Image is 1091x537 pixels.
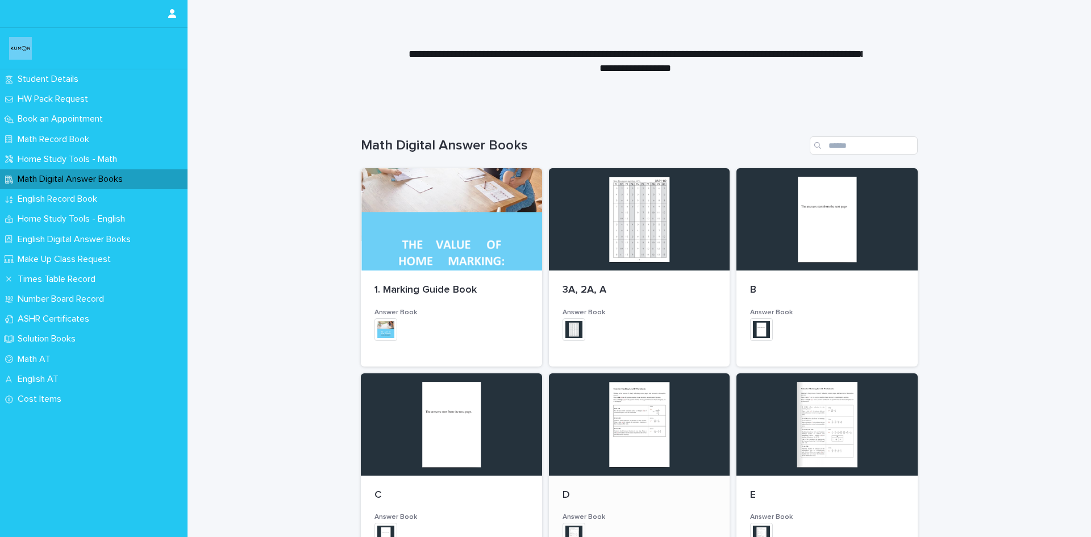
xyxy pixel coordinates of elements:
[549,168,730,367] a: 3A, 2A, AAnswer Book
[374,513,528,522] h3: Answer Book
[13,274,105,285] p: Times Table Record
[13,334,85,344] p: Solution Books
[13,114,112,124] p: Book an Appointment
[13,194,106,205] p: English Record Book
[13,214,134,224] p: Home Study Tools - English
[13,234,140,245] p: English Digital Answer Books
[361,168,542,367] a: 1. Marking Guide BookAnswer Book
[750,308,904,317] h3: Answer Book
[374,308,528,317] h3: Answer Book
[13,134,98,145] p: Math Record Book
[9,37,32,60] img: o6XkwfS7S2qhyeB9lxyF
[750,513,904,522] h3: Answer Book
[563,308,717,317] h3: Answer Book
[13,254,120,265] p: Make Up Class Request
[563,489,717,502] p: D
[13,154,126,165] p: Home Study Tools - Math
[13,314,98,324] p: ASHR Certificates
[750,284,904,297] p: B
[13,74,88,85] p: Student Details
[736,168,918,367] a: BAnswer Book
[750,489,904,502] p: E
[13,374,68,385] p: English AT
[374,489,528,502] p: C
[361,138,805,154] h1: Math Digital Answer Books
[13,354,60,365] p: Math AT
[13,94,97,105] p: HW Pack Request
[810,136,918,155] input: Search
[563,513,717,522] h3: Answer Book
[13,394,70,405] p: Cost Items
[563,284,717,297] p: 3A, 2A, A
[13,174,132,185] p: Math Digital Answer Books
[13,294,113,305] p: Number Board Record
[374,284,528,297] p: 1. Marking Guide Book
